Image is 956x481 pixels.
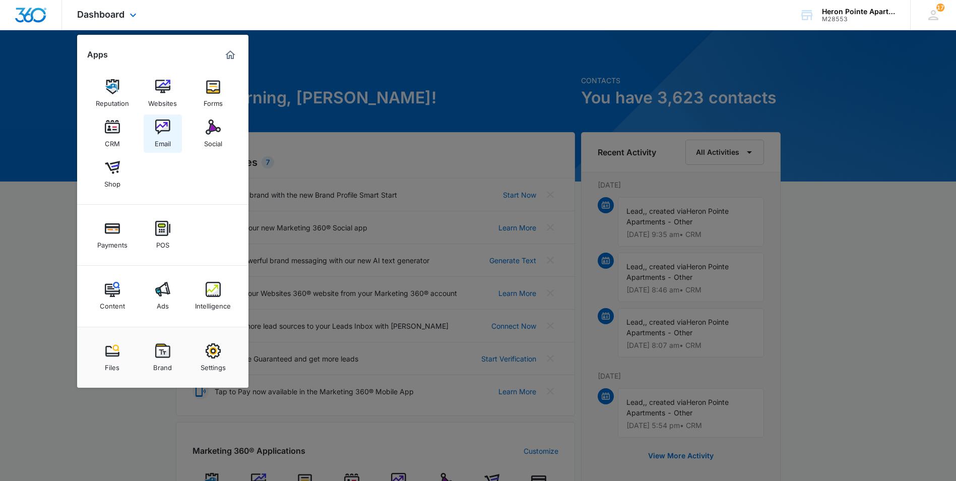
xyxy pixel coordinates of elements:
[100,297,125,310] div: Content
[144,74,182,112] a: Websites
[204,135,222,148] div: Social
[93,114,132,153] a: CRM
[105,358,119,372] div: Files
[93,155,132,193] a: Shop
[194,277,232,315] a: Intelligence
[93,338,132,377] a: Files
[97,236,128,249] div: Payments
[87,50,108,59] h2: Apps
[155,135,171,148] div: Email
[201,358,226,372] div: Settings
[144,216,182,254] a: POS
[156,236,169,249] div: POS
[144,277,182,315] a: Ads
[93,74,132,112] a: Reputation
[822,16,896,23] div: account id
[157,297,169,310] div: Ads
[93,216,132,254] a: Payments
[148,94,177,107] div: Websites
[144,338,182,377] a: Brand
[936,4,944,12] div: notifications count
[822,8,896,16] div: account name
[153,358,172,372] div: Brand
[936,4,944,12] span: 17
[194,114,232,153] a: Social
[194,74,232,112] a: Forms
[104,175,120,188] div: Shop
[144,114,182,153] a: Email
[195,297,231,310] div: Intelligence
[204,94,223,107] div: Forms
[93,277,132,315] a: Content
[194,338,232,377] a: Settings
[105,135,120,148] div: CRM
[77,9,124,20] span: Dashboard
[96,94,129,107] div: Reputation
[222,47,238,63] a: Marketing 360® Dashboard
